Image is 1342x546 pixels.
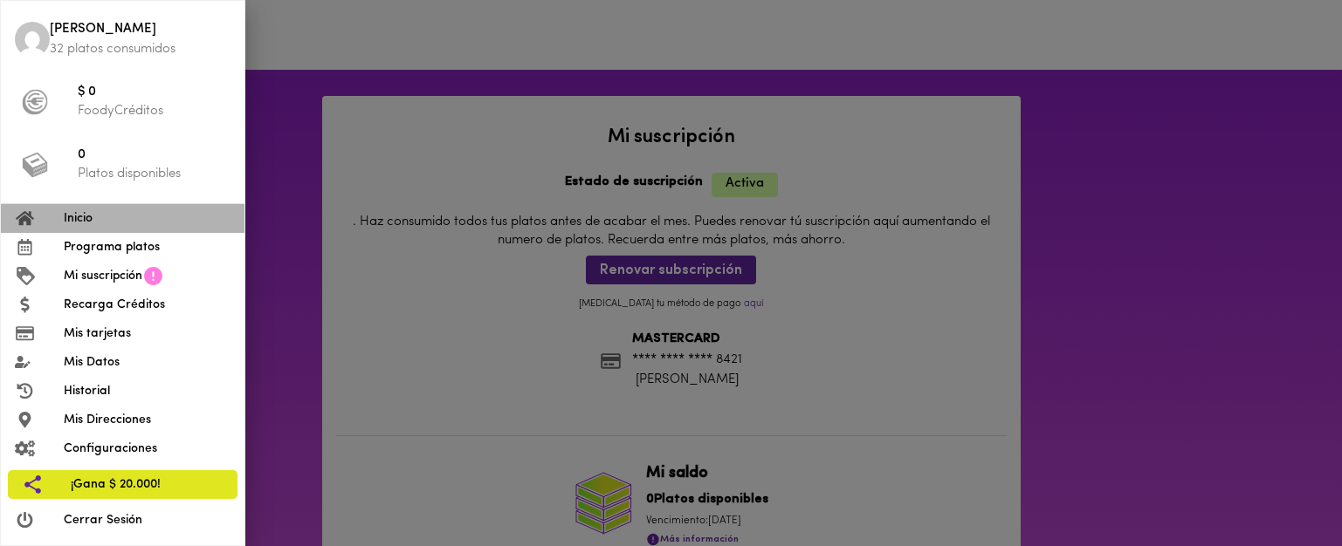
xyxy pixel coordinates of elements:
[22,89,48,115] img: foody-creditos-black.png
[78,83,231,103] span: $ 0
[1241,445,1325,529] iframe: Messagebird Livechat Widget
[50,40,231,58] p: 32 platos consumidos
[64,511,231,529] span: Cerrar Sesión
[78,102,231,120] p: FoodyCréditos
[64,267,142,285] span: Mi suscripción
[78,165,231,183] p: Platos disponibles
[78,146,231,166] span: 0
[64,382,231,400] span: Historial
[71,475,224,494] span: ¡Gana $ 20.000!
[64,238,231,256] span: Programa platos
[64,296,231,314] span: Recarga Créditos
[64,440,231,458] span: Configuraciones
[64,353,231,372] span: Mis Datos
[64,411,231,429] span: Mis Direcciones
[50,20,231,40] span: [PERSON_NAME]
[64,209,231,228] span: Inicio
[64,324,231,343] span: Mis tarjetas
[22,152,48,178] img: platos_menu.png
